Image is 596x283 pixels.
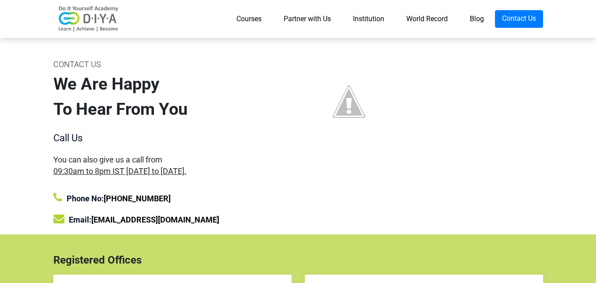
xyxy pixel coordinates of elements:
img: logo-v2.png [53,6,124,32]
div: CONTACT US [53,57,292,72]
div: Phone No: [53,192,292,204]
a: Blog [459,10,495,28]
div: Email: [53,213,292,226]
div: You can also give us a call from [53,154,292,176]
a: Courses [225,10,273,28]
div: We Are Happy To Hear From You [53,72,292,122]
span: 09:30am to 8pm IST [DATE] to [DATE]. [53,166,187,176]
div: Call Us [53,131,292,145]
a: World Record [395,10,459,28]
img: contact%2Bus%2Bimage.jpg [305,57,393,146]
a: [EMAIL_ADDRESS][DOMAIN_NAME] [91,215,219,224]
a: [PHONE_NUMBER] [104,194,171,203]
div: Registered Offices [47,252,550,268]
a: Partner with Us [273,10,342,28]
a: Contact Us [495,10,543,28]
a: Institution [342,10,395,28]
